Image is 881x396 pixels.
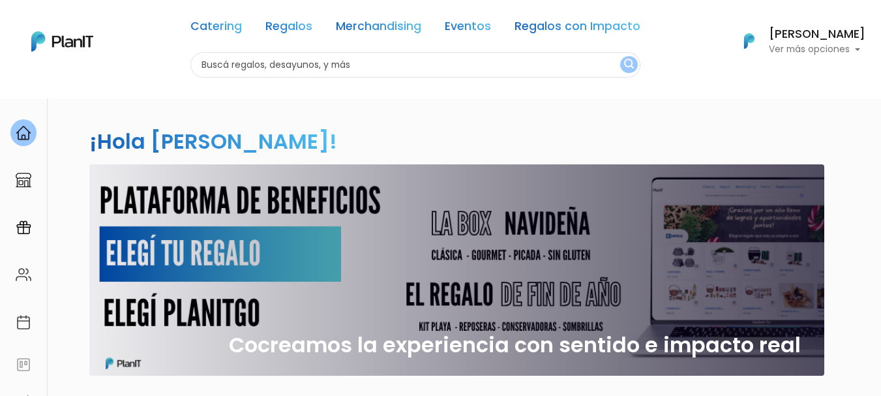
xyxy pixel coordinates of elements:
[727,24,865,58] button: PlanIt Logo [PERSON_NAME] Ver más opciones
[190,21,242,37] a: Catering
[16,220,31,236] img: campaigns-02234683943229c281be62815700db0a1741e53638e28bf9629b52c665b00959.svg
[515,21,640,37] a: Regalos con Impacto
[769,29,865,40] h6: [PERSON_NAME]
[190,52,640,78] input: Buscá regalos, desayunos, y más
[16,172,31,188] img: marketplace-4ceaa7011d94191e9ded77b95e3339b90024bf715f7c57f8cf31f2d8c509eaba.svg
[229,333,801,358] h2: Cocreamos la experiencia con sentido e impacto real
[445,21,491,37] a: Eventos
[31,31,93,52] img: PlanIt Logo
[89,127,337,156] h2: ¡Hola [PERSON_NAME]!
[16,357,31,373] img: feedback-78b5a0c8f98aac82b08bfc38622c3050aee476f2c9584af64705fc4e61158814.svg
[16,125,31,141] img: home-e721727adea9d79c4d83392d1f703f7f8bce08238fde08b1acbfd93340b81755.svg
[16,314,31,330] img: calendar-87d922413cdce8b2cf7b7f5f62616a5cf9e4887200fb71536465627b3292af00.svg
[769,45,865,54] p: Ver más opciones
[735,27,764,55] img: PlanIt Logo
[16,267,31,282] img: people-662611757002400ad9ed0e3c099ab2801c6687ba6c219adb57efc949bc21e19d.svg
[624,59,634,71] img: search_button-432b6d5273f82d61273b3651a40e1bd1b912527efae98b1b7a1b2c0702e16a8d.svg
[265,21,312,37] a: Regalos
[336,21,421,37] a: Merchandising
